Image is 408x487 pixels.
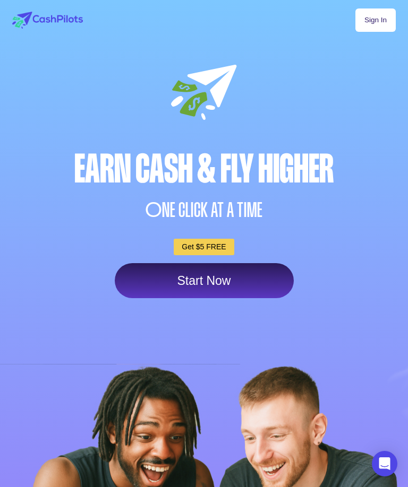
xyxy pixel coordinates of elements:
[174,239,234,255] a: Get $5 FREE
[10,192,398,228] div: NE CLICK AT A TIME
[355,8,396,32] a: Sign In
[372,451,397,476] div: Open Intercom Messenger
[10,149,398,189] div: Earn Cash & Fly higher
[146,199,162,220] span: O
[12,12,83,29] img: logo
[115,263,294,298] a: Start Now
